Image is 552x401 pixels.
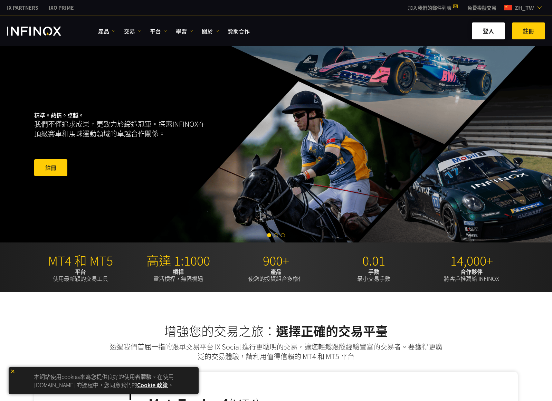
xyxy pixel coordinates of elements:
p: 14,000+ [425,253,518,268]
span: Go to slide 2 [274,233,278,237]
span: zh_tw [512,3,537,12]
strong: 平台 [75,267,86,276]
a: INFINOX [2,4,44,11]
a: Cookie 政策 [137,381,168,389]
p: 透過我們首屈一指的跟單交易平台 IX Social 進行更聰明的交易，讓您輕鬆跟隨經驗豐富的交易者。要獲得更廣泛的交易體驗，請利用值得信賴的 MT4 和 MT5 平台 [108,342,444,361]
a: 交易 [124,27,141,35]
a: 登入 [472,22,505,39]
p: 靈活槓桿，無限機遇 [132,268,225,282]
p: 使用最新穎的交易工具 [34,268,127,282]
a: 註冊 [34,159,67,176]
p: 900+ [230,253,322,268]
a: 關於 [202,27,219,35]
div: 精準。熱情。 [34,101,252,188]
a: INFINOX [44,4,79,11]
a: INFINOX Logo [7,27,77,36]
strong: 卓越。 [67,111,84,119]
p: 0.01 [327,253,420,268]
strong: 槓桿 [173,267,184,276]
strong: 手數 [368,267,379,276]
strong: 合作夥伴 [460,267,483,276]
span: Go to slide 3 [281,233,285,237]
a: 註冊 [512,22,545,39]
span: Go to slide 1 [267,233,271,237]
strong: 產品 [270,267,282,276]
p: 我們不僅追求成果，更致力於締造冠軍。探索INFINOX在頂級賽車和馬球運動領域的卓越合作關係。 [34,119,208,139]
a: 加入我們的郵件列表 [403,4,462,11]
p: 將客戶推薦給 INFINOX [425,268,518,282]
a: 平台 [150,27,167,35]
p: 使您的投資組合多樣化 [230,268,322,282]
a: INFINOX MENU [462,4,502,11]
p: 本網站使用cookies來為您提供良好的使用者體驗。在使用 [DOMAIN_NAME] 的過程中，您同意我們的 。 [12,371,195,391]
p: 最小交易手數 [327,268,420,282]
a: 學習 [176,27,193,35]
p: MT4 和 MT5 [34,253,127,268]
a: 產品 [98,27,115,35]
img: yellow close icon [10,369,15,374]
h2: 增強您的交易之旅： [34,323,518,338]
p: 高達 1:1000 [132,253,225,268]
a: 贊助合作 [228,27,250,35]
strong: 選擇正確的交易平臺 [276,322,388,340]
